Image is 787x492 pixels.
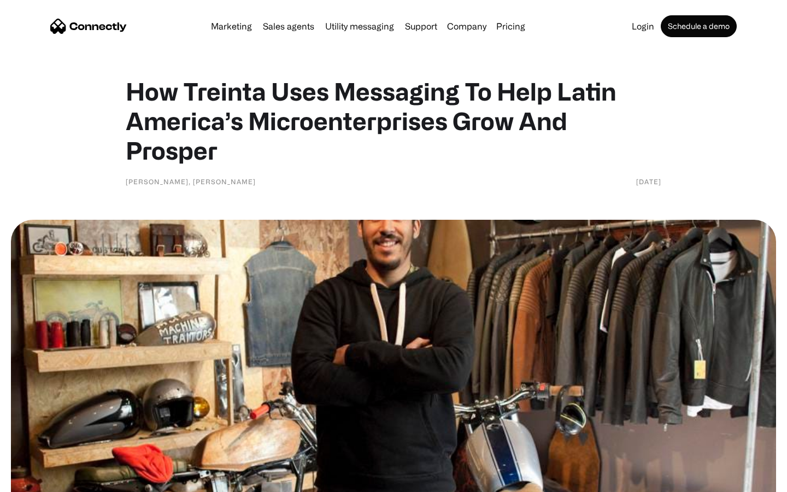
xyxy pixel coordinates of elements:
div: [DATE] [636,176,661,187]
ul: Language list [22,473,66,488]
h1: How Treinta Uses Messaging To Help Latin America’s Microenterprises Grow And Prosper [126,77,661,165]
div: [PERSON_NAME], [PERSON_NAME] [126,176,256,187]
a: Pricing [492,22,530,31]
a: Marketing [207,22,256,31]
a: Schedule a demo [661,15,737,37]
a: Sales agents [259,22,319,31]
aside: Language selected: English [11,473,66,488]
div: Company [447,19,486,34]
a: Login [627,22,659,31]
a: Support [401,22,442,31]
a: Utility messaging [321,22,398,31]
